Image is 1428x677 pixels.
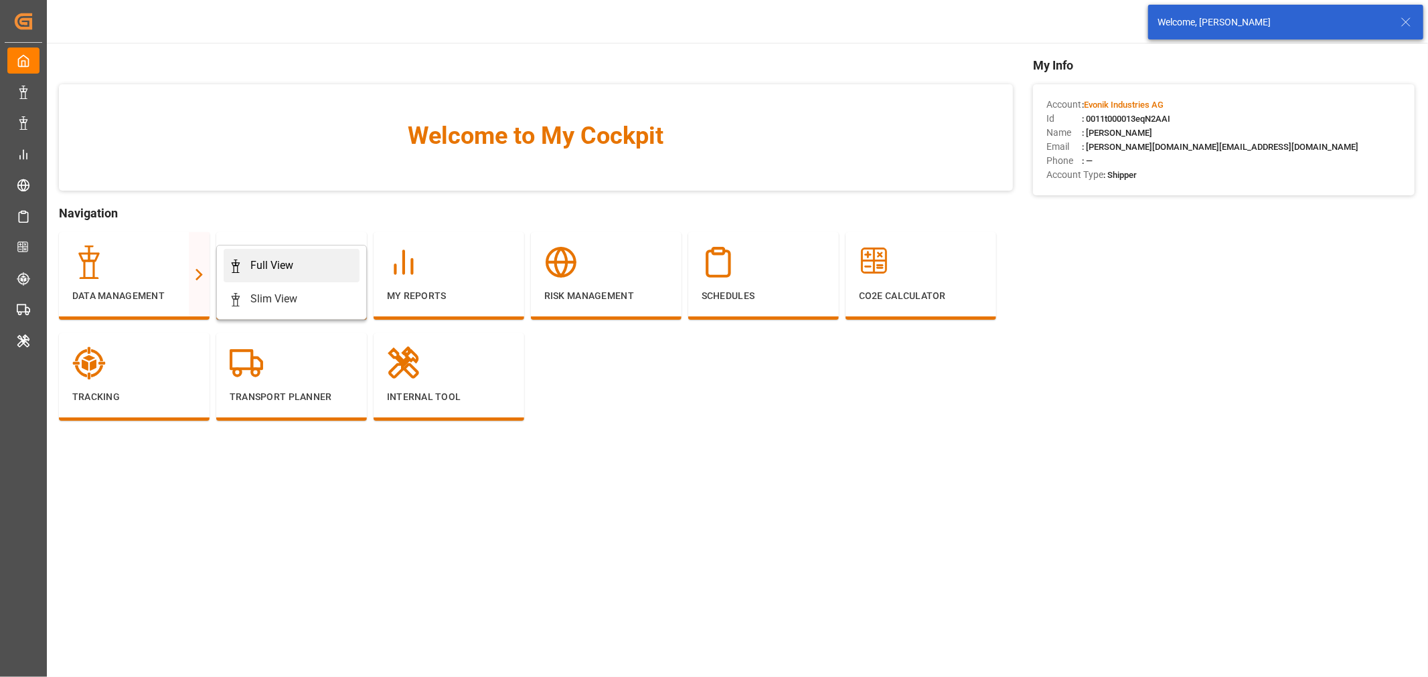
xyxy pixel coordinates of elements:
[1082,114,1170,124] span: : 0011t000013eqN2AAI
[1046,168,1103,182] span: Account Type
[86,118,986,154] span: Welcome to My Cockpit
[859,289,983,303] p: CO2e Calculator
[387,289,511,303] p: My Reports
[1158,15,1388,29] div: Welcome, [PERSON_NAME]
[1084,100,1164,110] span: Evonik Industries AG
[1033,56,1415,74] span: My Info
[1103,170,1137,180] span: : Shipper
[1046,140,1082,154] span: Email
[1046,98,1082,112] span: Account
[1082,142,1358,152] span: : [PERSON_NAME][DOMAIN_NAME][EMAIL_ADDRESS][DOMAIN_NAME]
[224,282,360,316] a: Slim View
[59,204,1013,222] span: Navigation
[544,289,668,303] p: Risk Management
[250,291,297,307] div: Slim View
[1082,128,1152,138] span: : [PERSON_NAME]
[1046,126,1082,140] span: Name
[250,258,293,274] div: Full View
[72,390,196,404] p: Tracking
[230,390,353,404] p: Transport Planner
[1046,154,1082,168] span: Phone
[224,249,360,282] a: Full View
[702,289,825,303] p: Schedules
[72,289,196,303] p: Data Management
[1082,100,1164,110] span: :
[1082,156,1093,166] span: : —
[1046,112,1082,126] span: Id
[387,390,511,404] p: Internal Tool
